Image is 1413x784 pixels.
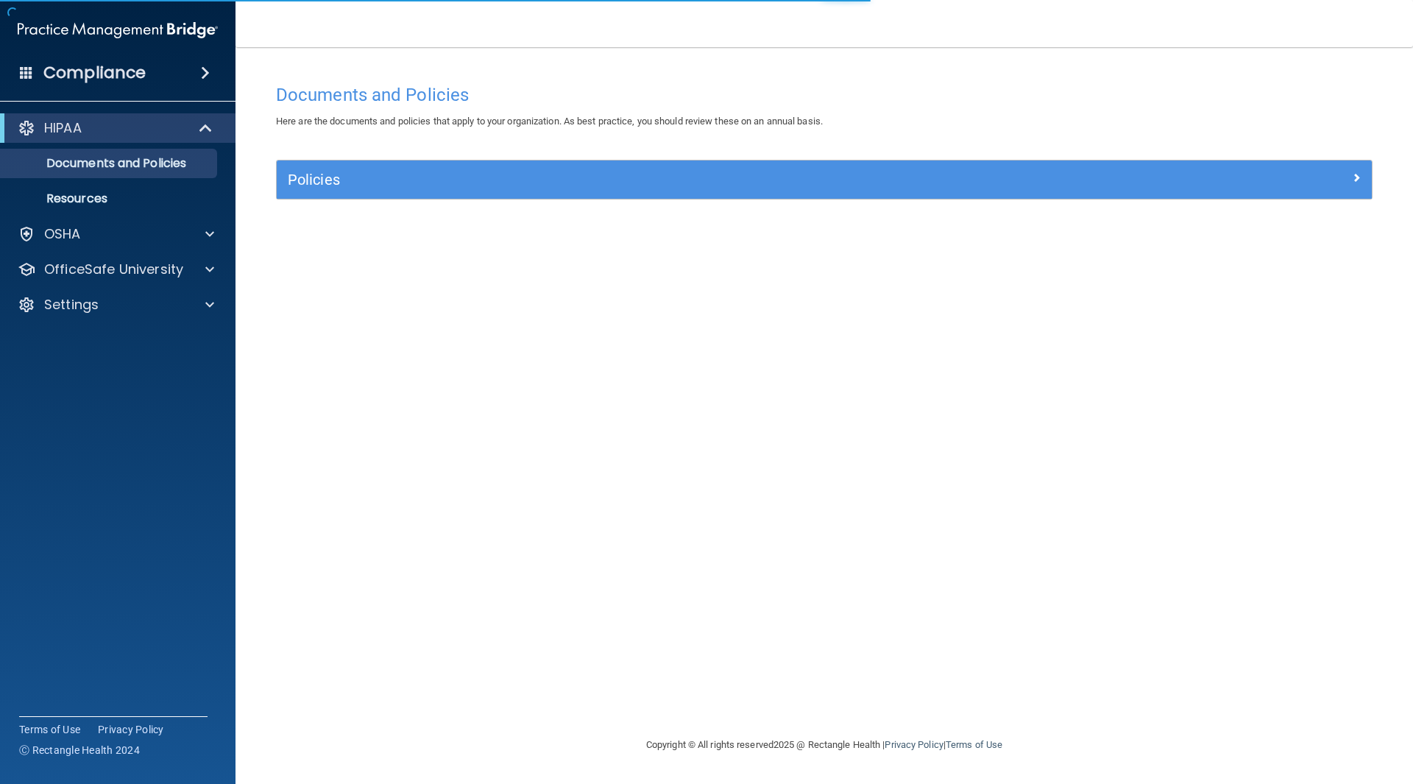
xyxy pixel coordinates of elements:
a: OfficeSafe University [18,261,214,278]
h4: Documents and Policies [276,85,1373,105]
p: Resources [10,191,210,206]
span: Ⓒ Rectangle Health 2024 [19,743,140,757]
p: OSHA [44,225,81,243]
a: Privacy Policy [885,739,943,750]
h5: Policies [288,172,1087,188]
div: Copyright © All rights reserved 2025 @ Rectangle Health | | [556,721,1093,769]
p: HIPAA [44,119,82,137]
p: Settings [44,296,99,314]
span: Here are the documents and policies that apply to your organization. As best practice, you should... [276,116,823,127]
a: HIPAA [18,119,213,137]
h4: Compliance [43,63,146,83]
a: Terms of Use [19,722,80,737]
img: PMB logo [18,15,218,45]
a: OSHA [18,225,214,243]
a: Terms of Use [946,739,1002,750]
a: Settings [18,296,214,314]
p: OfficeSafe University [44,261,183,278]
a: Privacy Policy [98,722,164,737]
a: Policies [288,168,1361,191]
p: Documents and Policies [10,156,210,171]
